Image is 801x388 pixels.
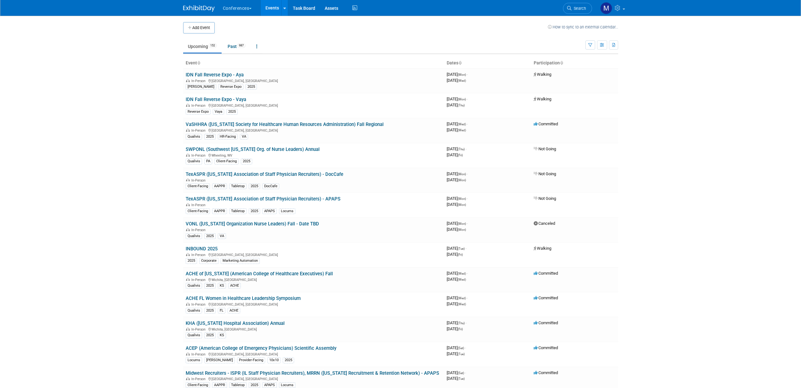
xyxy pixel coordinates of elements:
span: Committed [534,271,558,276]
span: (Fri) [458,253,463,256]
span: [DATE] [447,301,466,306]
div: Qualivis [186,332,202,338]
img: In-Person Event [186,203,190,206]
span: Committed [534,320,558,325]
a: Past987 [223,40,250,52]
span: In-Person [191,253,207,257]
div: 2025 [246,84,257,90]
span: - [467,171,468,176]
img: In-Person Event [186,302,190,306]
div: 2025 [283,357,294,363]
div: [GEOGRAPHIC_DATA], [GEOGRAPHIC_DATA] [186,103,442,108]
span: [DATE] [447,122,468,126]
img: In-Person Event [186,228,190,231]
div: [GEOGRAPHIC_DATA], [GEOGRAPHIC_DATA] [186,78,442,83]
div: [GEOGRAPHIC_DATA], [GEOGRAPHIC_DATA] [186,301,442,307]
a: Midwest Recruiters - ISPR (IL Staff Physician Recruiters), MRRN ([US_STATE] Recruitment & Retenti... [186,370,439,376]
span: (Tue) [458,352,465,356]
span: Committed [534,370,558,375]
span: [DATE] [447,128,466,132]
div: 10x10 [267,357,281,363]
a: IDN Fall Reverse Expo - Vaya [186,97,246,102]
div: Qualivis [186,134,202,140]
button: Add Event [183,22,215,33]
div: [PERSON_NAME] [204,357,235,363]
span: Walking [534,97,551,101]
div: AAPPR [212,208,227,214]
span: - [465,345,466,350]
span: (Sat) [458,346,464,350]
span: Not Going [534,146,556,151]
div: VA [218,233,226,239]
span: (Mon) [458,203,466,206]
div: Qualivis [186,283,202,289]
a: TexASPR ([US_STATE] Association of Staff Physician Recruiters) - APAPS [186,196,340,202]
a: VONL ([US_STATE] Organization Nurse Leaders) Fall - Date TBD [186,221,319,227]
span: 987 [237,43,246,48]
span: In-Person [191,377,207,381]
span: Canceled [534,221,555,226]
div: 2025 [249,208,260,214]
span: (Thu) [458,147,465,151]
div: 2025 [204,134,216,140]
span: - [466,146,467,151]
span: (Wed) [458,79,466,82]
img: In-Person Event [186,153,190,157]
img: In-Person Event [186,79,190,82]
span: - [467,122,468,126]
div: Locums [279,208,295,214]
span: In-Person [191,352,207,356]
div: HR-Facing [218,134,238,140]
span: - [467,97,468,101]
span: In-Person [191,203,207,207]
span: [DATE] [447,345,466,350]
span: [DATE] [447,320,467,325]
div: Client-Facing [214,158,239,164]
span: [DATE] [447,97,468,101]
span: - [467,196,468,201]
span: In-Person [191,178,207,182]
span: (Mon) [458,197,466,200]
th: Event [183,58,444,69]
span: [DATE] [447,196,468,201]
span: Not Going [534,196,556,201]
div: 2025 [241,158,252,164]
div: [GEOGRAPHIC_DATA], [GEOGRAPHIC_DATA] [186,376,442,381]
span: In-Person [191,104,207,108]
div: ACHE [228,308,240,313]
div: 2025 [226,109,238,115]
div: ACHE [228,283,241,289]
span: Search [572,6,586,11]
div: Locums [279,382,295,388]
span: (Mon) [458,222,466,225]
span: In-Person [191,79,207,83]
div: Wheeling, WV [186,152,442,158]
span: [DATE] [447,370,466,375]
img: In-Person Event [186,278,190,281]
span: [DATE] [447,227,466,232]
span: (Wed) [458,128,466,132]
span: (Mon) [458,178,466,182]
div: KS [218,283,226,289]
a: How to sync to an external calendar... [548,25,618,29]
span: [DATE] [447,152,463,157]
span: [DATE] [447,171,468,176]
img: In-Person Event [186,128,190,132]
div: 2025 [186,258,197,264]
div: [GEOGRAPHIC_DATA], [GEOGRAPHIC_DATA] [186,351,442,356]
a: ACHE FL Women in Healthcare Leadership Symposium [186,295,301,301]
span: - [467,271,468,276]
span: (Mon) [458,172,466,176]
span: (Thu) [458,104,465,107]
span: (Tue) [458,247,465,250]
span: - [466,246,467,251]
img: In-Person Event [186,253,190,256]
div: Qualivis [186,158,202,164]
span: (Wed) [458,278,466,281]
span: [DATE] [447,177,466,182]
span: (Wed) [458,272,466,275]
span: [DATE] [447,326,463,331]
span: [DATE] [447,295,468,300]
a: TexASPR ([US_STATE] Association of Staff Physician Recruiters) - DocCafe [186,171,343,177]
a: IDN Fall Reverse Expo - Aya [186,72,244,78]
